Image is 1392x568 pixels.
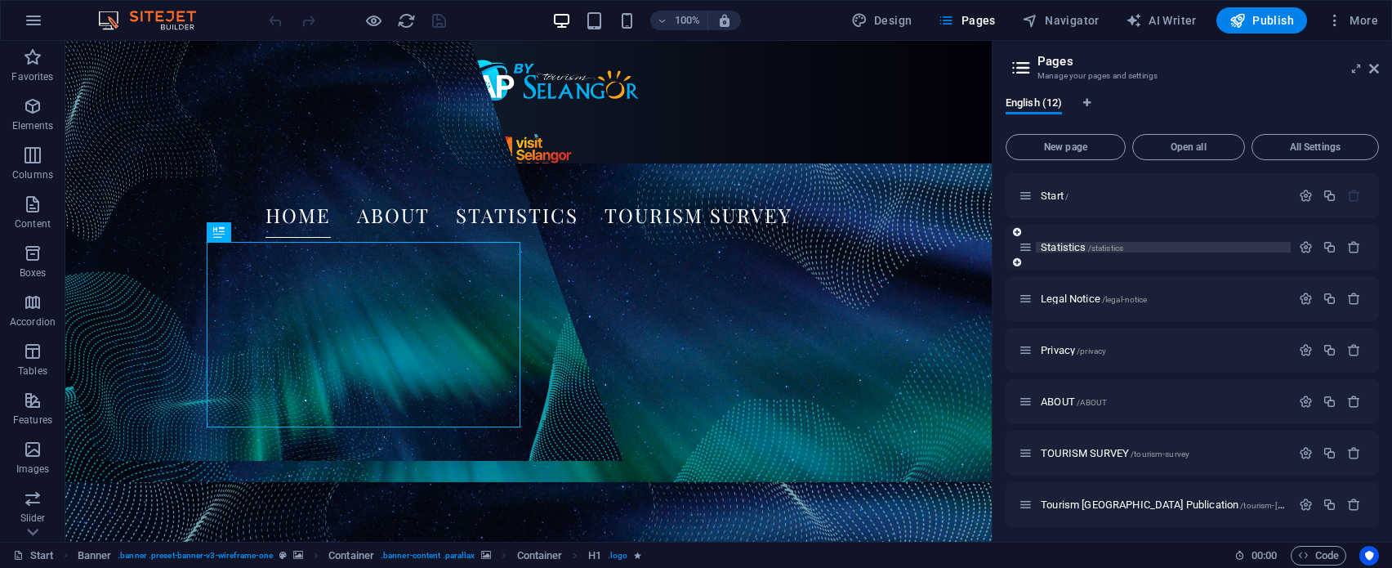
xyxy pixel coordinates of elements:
[1347,292,1361,306] div: Remove
[1347,446,1361,460] div: Remove
[18,365,47,378] p: Tables
[1320,7,1385,34] button: More
[12,119,54,132] p: Elements
[1327,12,1378,29] span: More
[1077,347,1106,356] span: /privacy
[1013,142,1118,152] span: New page
[1041,293,1147,305] span: Click to open page
[1323,292,1336,306] div: Duplicate
[1036,190,1291,201] div: Start/
[1041,344,1106,356] span: Click to open page
[481,551,491,560] i: This element contains a background
[1299,446,1313,460] div: Settings
[1291,546,1346,566] button: Code
[1132,134,1245,160] button: Open all
[1088,244,1124,253] span: /statistics
[396,11,416,30] button: reload
[1299,292,1313,306] div: Settings
[1036,448,1291,458] div: TOURISM SURVEY/tourism-survey
[1234,546,1278,566] h6: Session time
[1006,93,1062,116] span: English (12)
[1041,241,1123,253] span: Statistics
[397,11,416,30] i: Reload page
[1126,12,1197,29] span: AI Writer
[1299,189,1313,203] div: Settings
[1323,343,1336,357] div: Duplicate
[675,11,701,30] h6: 100%
[634,551,641,560] i: Element contains an animation
[1015,7,1106,34] button: Navigator
[1077,398,1107,407] span: /ABOUT
[1299,498,1313,512] div: Settings
[1037,69,1346,83] h3: Manage your pages and settings
[650,11,708,30] button: 100%
[1036,345,1291,356] div: Privacy/privacy
[517,546,563,566] span: Click to select. Double-click to edit
[1036,293,1291,304] div: Legal Notice/legal-notice
[608,546,627,566] span: . logo
[1041,396,1107,408] span: Click to open page
[1102,295,1148,304] span: /legal-notice
[1347,395,1361,409] div: Remove
[11,70,53,83] p: Favorites
[1299,395,1313,409] div: Settings
[1299,240,1313,254] div: Settings
[10,315,56,329] p: Accordion
[1131,449,1189,458] span: /tourism-survey
[1229,12,1294,29] span: Publish
[1036,396,1291,407] div: ABOUT/ABOUT
[1036,499,1291,510] div: Tourism [GEOGRAPHIC_DATA] Publication/tourism-[GEOGRAPHIC_DATA]-publication
[279,551,287,560] i: This element is a customizable preset
[16,463,50,476] p: Images
[1323,189,1336,203] div: Duplicate
[20,266,47,280] p: Boxes
[1037,54,1379,69] h2: Pages
[1065,192,1069,201] span: /
[293,551,303,560] i: This element contains a background
[1298,546,1339,566] span: Code
[1263,549,1265,561] span: :
[1022,12,1100,29] span: Navigator
[78,546,642,566] nav: breadcrumb
[1347,240,1361,254] div: Remove
[1251,546,1277,566] span: 00 00
[1140,142,1238,152] span: Open all
[931,7,1002,34] button: Pages
[1006,134,1126,160] button: New page
[1347,498,1361,512] div: Remove
[845,7,919,34] div: Design (Ctrl+Alt+Y)
[364,11,383,30] button: Click here to leave preview mode and continue editing
[15,217,51,230] p: Content
[1323,240,1336,254] div: Duplicate
[851,12,912,29] span: Design
[381,546,475,566] span: . banner-content .parallax
[1006,96,1379,127] div: Language Tabs
[20,512,46,525] p: Slider
[78,546,112,566] span: Click to select. Double-click to edit
[1347,189,1361,203] div: The startpage cannot be deleted
[845,7,919,34] button: Design
[94,11,216,30] img: Editor Logo
[328,546,374,566] span: Click to select. Double-click to edit
[1347,343,1361,357] div: Remove
[1041,447,1189,459] span: Click to open page
[12,168,53,181] p: Columns
[1323,395,1336,409] div: Duplicate
[1299,343,1313,357] div: Settings
[1259,142,1372,152] span: All Settings
[717,13,732,28] i: On resize automatically adjust zoom level to fit chosen device.
[1041,190,1069,202] span: Click to open page
[13,546,54,566] a: Click to cancel selection. Double-click to open Pages
[1036,242,1291,253] div: Statistics/statistics
[1251,134,1379,160] button: All Settings
[588,546,601,566] span: Click to select. Double-click to edit
[1119,7,1203,34] button: AI Writer
[938,12,995,29] span: Pages
[1323,498,1336,512] div: Duplicate
[1323,446,1336,460] div: Duplicate
[1359,546,1379,566] button: Usercentrics
[118,546,273,566] span: . banner .preset-banner-v3-wireframe-one
[1216,7,1307,34] button: Publish
[13,414,52,427] p: Features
